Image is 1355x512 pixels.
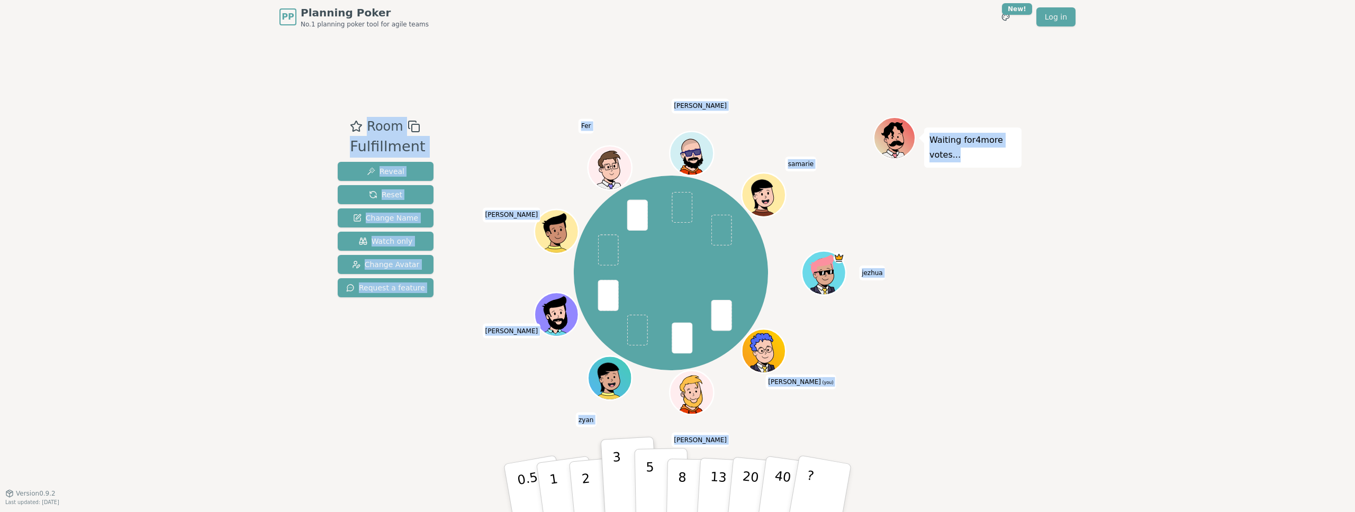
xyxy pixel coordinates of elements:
span: Room [367,117,403,136]
span: Click to change your name [483,324,541,339]
button: Change Avatar [338,255,433,274]
span: Click to change your name [576,412,596,427]
p: Waiting for 4 more votes... [929,133,1016,162]
button: Click to change your avatar [743,330,784,371]
span: Reveal [367,166,404,177]
span: No.1 planning poker tool for agile teams [301,20,429,29]
button: Change Name [338,208,433,227]
span: Click to change your name [483,207,541,222]
span: Click to change your name [859,266,886,280]
button: Add as favourite [350,117,363,136]
button: New! [996,7,1015,26]
span: Click to change your name [671,433,729,447]
span: Version 0.9.2 [16,489,56,498]
span: jezhua is the host [834,252,845,263]
span: (you) [821,380,834,385]
a: Log in [1036,7,1076,26]
span: Change Avatar [352,259,420,270]
button: Reveal [338,162,433,181]
span: Change Name [353,213,418,223]
button: Reset [338,185,433,204]
span: Planning Poker [301,5,429,20]
div: Fulfillment [350,136,425,158]
span: Click to change your name [579,118,594,133]
span: Click to change your name [671,98,729,113]
p: 3 [612,450,624,507]
button: Watch only [338,232,433,251]
div: New! [1002,3,1032,15]
span: Watch only [359,236,413,246]
button: Version0.9.2 [5,489,56,498]
button: Request a feature [338,278,433,297]
span: Reset [369,189,402,200]
span: Last updated: [DATE] [5,499,59,505]
span: Click to change your name [765,374,836,389]
span: Click to change your name [785,157,816,171]
span: PP [282,11,294,23]
span: Request a feature [346,282,425,293]
a: PPPlanning PokerNo.1 planning poker tool for agile teams [279,5,429,29]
